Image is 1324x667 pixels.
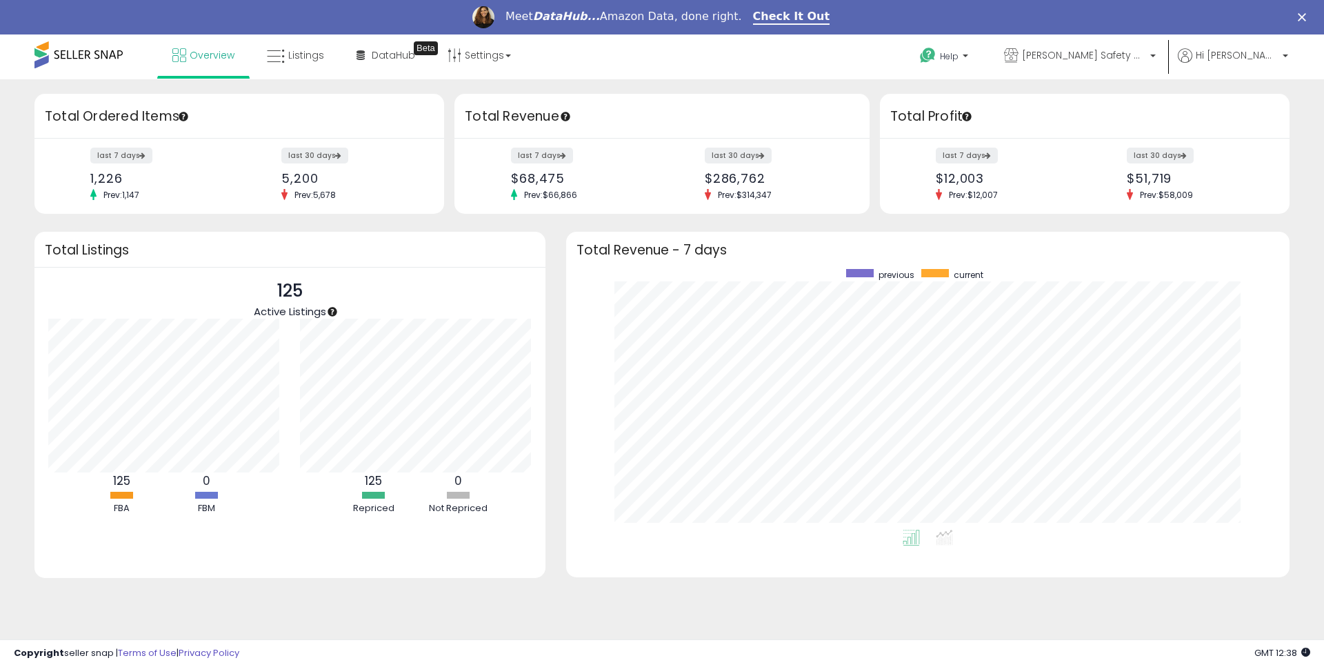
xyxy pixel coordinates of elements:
[465,107,859,126] h3: Total Revenue
[454,472,462,489] b: 0
[505,10,742,23] div: Meet Amazon Data, done right.
[45,107,434,126] h3: Total Ordered Items
[576,245,1279,255] h3: Total Revenue - 7 days
[326,306,339,318] div: Tooltip anchor
[257,34,334,76] a: Listings
[1196,48,1278,62] span: Hi [PERSON_NAME]
[165,502,248,515] div: FBM
[909,37,982,79] a: Help
[254,304,326,319] span: Active Listings
[919,47,936,64] i: Get Help
[705,148,772,163] label: last 30 days
[511,148,573,163] label: last 7 days
[177,110,190,123] div: Tooltip anchor
[1133,189,1200,201] span: Prev: $58,009
[14,646,64,659] strong: Copyright
[533,10,600,23] i: DataHub...
[372,48,415,62] span: DataHub
[942,189,1005,201] span: Prev: $12,007
[90,148,152,163] label: last 7 days
[332,502,415,515] div: Repriced
[365,472,382,489] b: 125
[940,50,959,62] span: Help
[414,41,438,55] div: Tooltip anchor
[281,148,348,163] label: last 30 days
[1254,646,1310,659] span: 2025-08-18 12:38 GMT
[1178,48,1288,79] a: Hi [PERSON_NAME]
[1127,171,1265,186] div: $51,719
[80,502,163,515] div: FBA
[511,171,652,186] div: $68,475
[90,171,229,186] div: 1,226
[936,148,998,163] label: last 7 days
[753,10,830,25] a: Check It Out
[437,34,521,76] a: Settings
[936,171,1074,186] div: $12,003
[711,189,779,201] span: Prev: $314,347
[472,6,494,28] img: Profile image for Georgie
[1127,148,1194,163] label: last 30 days
[417,502,500,515] div: Not Repriced
[994,34,1166,79] a: [PERSON_NAME] Safety & Supply
[45,245,535,255] h3: Total Listings
[879,269,914,281] span: previous
[890,107,1279,126] h3: Total Profit
[961,110,973,123] div: Tooltip anchor
[203,472,210,489] b: 0
[705,171,845,186] div: $286,762
[559,110,572,123] div: Tooltip anchor
[113,472,130,489] b: 125
[281,171,420,186] div: 5,200
[346,34,425,76] a: DataHub
[190,48,234,62] span: Overview
[97,189,146,201] span: Prev: 1,147
[517,189,584,201] span: Prev: $66,866
[1022,48,1146,62] span: [PERSON_NAME] Safety & Supply
[288,189,343,201] span: Prev: 5,678
[14,647,239,660] div: seller snap | |
[118,646,177,659] a: Terms of Use
[288,48,324,62] span: Listings
[162,34,245,76] a: Overview
[254,278,326,304] p: 125
[179,646,239,659] a: Privacy Policy
[1298,12,1312,21] div: Close
[954,269,983,281] span: current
